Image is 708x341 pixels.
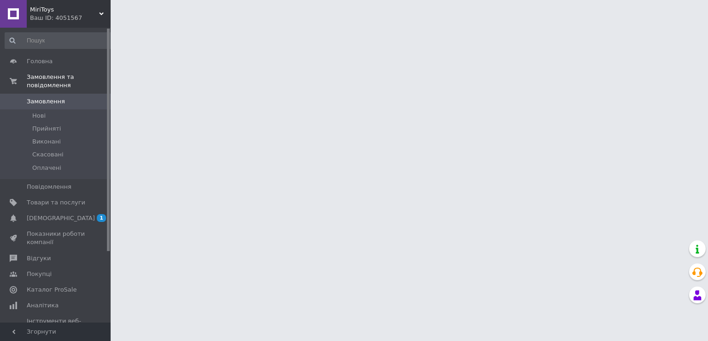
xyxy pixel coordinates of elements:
span: Покупці [27,270,52,278]
span: Аналітика [27,301,59,310]
span: Оплачені [32,164,61,172]
span: Скасовані [32,150,64,159]
span: 1 [97,214,106,222]
span: Прийняті [32,125,61,133]
span: MiriToys [30,6,99,14]
span: Відгуки [27,254,51,263]
span: Каталог ProSale [27,286,77,294]
span: Нові [32,112,46,120]
span: Виконані [32,138,61,146]
span: Товари та послуги [27,198,85,207]
input: Пошук [5,32,114,49]
span: Головна [27,57,53,66]
span: Замовлення [27,97,65,106]
span: [DEMOGRAPHIC_DATA] [27,214,95,222]
span: Показники роботи компанії [27,230,85,246]
span: Повідомлення [27,183,71,191]
span: Інструменти веб-майстра та SEO [27,317,85,334]
div: Ваш ID: 4051567 [30,14,111,22]
span: Замовлення та повідомлення [27,73,111,90]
